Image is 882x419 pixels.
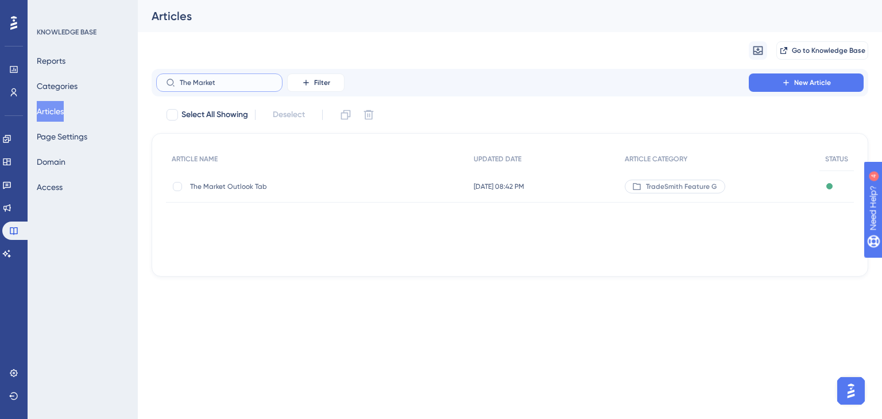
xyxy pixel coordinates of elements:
span: The Market Outlook Tab [190,182,374,191]
span: ARTICLE CATEGORY [625,154,687,164]
div: KNOWLEDGE BASE [37,28,96,37]
span: Select All Showing [181,108,248,122]
input: Search [180,79,273,87]
span: UPDATED DATE [474,154,521,164]
button: Access [37,177,63,197]
button: Articles [37,101,64,122]
span: Filter [314,78,330,87]
button: Deselect [262,104,315,125]
span: ARTICLE NAME [172,154,218,164]
button: Reports [37,51,65,71]
span: Deselect [273,108,305,122]
span: Go to Knowledge Base [792,46,865,55]
button: Categories [37,76,78,96]
button: New Article [749,73,864,92]
div: 4 [80,6,83,15]
div: Articles [152,8,840,24]
button: Filter [287,73,345,92]
span: STATUS [825,154,848,164]
span: Need Help? [27,3,72,17]
button: Go to Knowledge Base [776,41,868,60]
button: Domain [37,152,65,172]
span: [DATE] 08:42 PM [474,182,524,191]
button: Page Settings [37,126,87,147]
span: New Article [794,78,831,87]
span: TradeSmith Feature G [646,182,717,191]
iframe: UserGuiding AI Assistant Launcher [834,374,868,408]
